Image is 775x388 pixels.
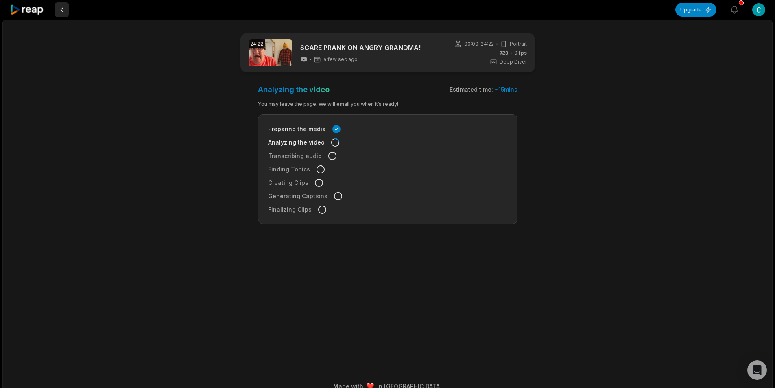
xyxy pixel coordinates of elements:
span: Portrait [510,40,527,48]
span: a few sec ago [323,56,358,63]
span: 00:00 - 24:22 [464,40,494,48]
div: Open Intercom Messenger [747,360,767,380]
a: SCARE PRANK ON ANGRY GRANDMA! [300,43,421,53]
span: ~ 15 mins [495,86,517,93]
div: Estimated time: [450,85,517,94]
span: Generating Captions [268,192,327,200]
span: Creating Clips [268,178,308,187]
span: Finding Topics [268,165,310,173]
div: You may leave the page. We will email you when it’s ready! [258,101,517,108]
span: Deep Diver [500,58,527,66]
button: Upgrade [675,3,716,17]
span: Analyzing the video [268,138,325,147]
span: fps [519,50,527,56]
span: 0 [514,49,527,57]
h3: Analyzing the video [258,85,330,94]
span: Transcribing audio [268,151,322,160]
span: Preparing the media [268,125,326,133]
span: Finalizing Clips [268,205,312,214]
